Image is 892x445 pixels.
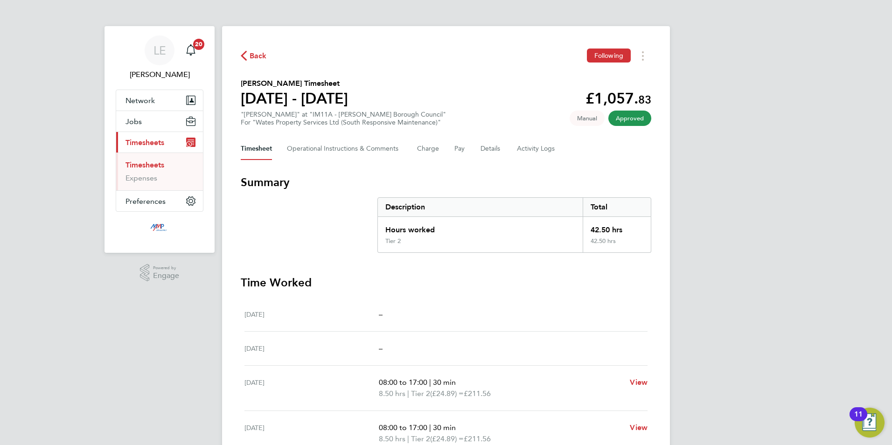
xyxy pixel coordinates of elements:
[241,111,446,126] div: "[PERSON_NAME]" at "IM11A - [PERSON_NAME] Borough Council"
[244,309,379,320] div: [DATE]
[379,434,405,443] span: 8.50 hrs
[116,153,203,190] div: Timesheets
[287,138,402,160] button: Operational Instructions & Comments
[583,198,651,216] div: Total
[570,111,605,126] span: This timesheet was manually created.
[433,378,456,387] span: 30 min
[153,272,179,280] span: Engage
[241,78,348,89] h2: [PERSON_NAME] Timesheet
[181,35,200,65] a: 20
[429,423,431,432] span: |
[378,217,583,237] div: Hours worked
[241,275,651,290] h3: Time Worked
[153,44,166,56] span: LE
[379,389,405,398] span: 8.50 hrs
[140,264,180,282] a: Powered byEngage
[379,310,383,319] span: –
[116,35,203,80] a: LE[PERSON_NAME]
[125,160,164,169] a: Timesheets
[379,423,427,432] span: 08:00 to 17:00
[411,388,430,399] span: Tier 2
[250,50,267,62] span: Back
[855,408,885,438] button: Open Resource Center, 11 new notifications
[241,138,272,160] button: Timesheet
[116,221,203,236] a: Go to home page
[146,221,173,236] img: mmpconsultancy-logo-retina.png
[587,49,631,63] button: Following
[634,49,651,63] button: Timesheets Menu
[153,264,179,272] span: Powered by
[464,389,491,398] span: £211.56
[583,237,651,252] div: 42.50 hrs
[379,344,383,353] span: –
[454,138,466,160] button: Pay
[241,118,446,126] div: For "Wates Property Services Ltd (South Responsive Maintenance)"
[630,422,648,433] a: View
[630,423,648,432] span: View
[583,217,651,237] div: 42.50 hrs
[377,197,651,253] div: Summary
[116,132,203,153] button: Timesheets
[193,39,204,50] span: 20
[244,343,379,354] div: [DATE]
[385,237,401,245] div: Tier 2
[429,378,431,387] span: |
[378,198,583,216] div: Description
[105,26,215,253] nav: Main navigation
[125,174,157,182] a: Expenses
[379,378,427,387] span: 08:00 to 17:00
[464,434,491,443] span: £211.56
[854,414,863,426] div: 11
[433,423,456,432] span: 30 min
[125,117,142,126] span: Jobs
[241,175,651,190] h3: Summary
[630,377,648,388] a: View
[608,111,651,126] span: This timesheet has been approved.
[407,389,409,398] span: |
[116,111,203,132] button: Jobs
[638,93,651,106] span: 83
[430,389,464,398] span: (£24.89) =
[241,89,348,108] h1: [DATE] - [DATE]
[585,90,651,107] app-decimal: £1,057.
[116,69,203,80] span: Libby Evans
[241,50,267,62] button: Back
[481,138,502,160] button: Details
[517,138,556,160] button: Activity Logs
[411,433,430,445] span: Tier 2
[244,422,379,445] div: [DATE]
[407,434,409,443] span: |
[125,96,155,105] span: Network
[125,197,166,206] span: Preferences
[630,378,648,387] span: View
[430,434,464,443] span: (£24.89) =
[594,51,623,60] span: Following
[116,191,203,211] button: Preferences
[417,138,439,160] button: Charge
[116,90,203,111] button: Network
[244,377,379,399] div: [DATE]
[125,138,164,147] span: Timesheets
